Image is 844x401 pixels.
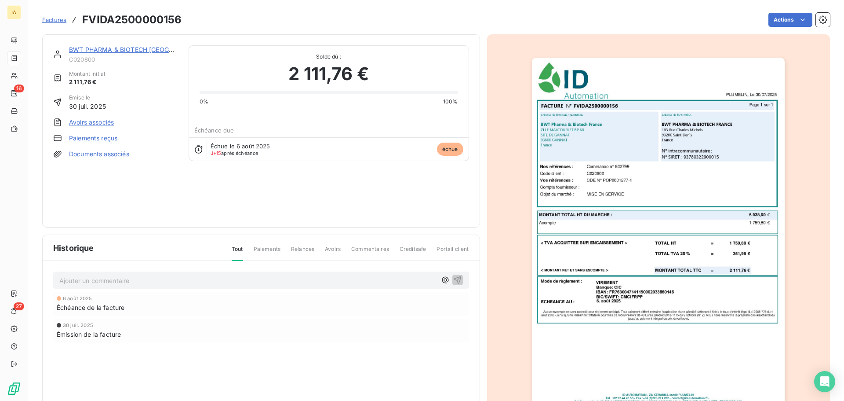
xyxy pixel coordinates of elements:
[63,323,93,328] span: 30 juil. 2025
[69,150,129,158] a: Documents associés
[437,245,469,260] span: Portail client
[69,78,105,87] span: 2 111,76 €
[211,150,222,156] span: J+15
[69,46,213,53] a: BWT PHARMA & BIOTECH [GEOGRAPHIC_DATA]
[14,85,24,92] span: 16
[200,98,208,106] span: 0%
[63,296,92,301] span: 6 août 2025
[42,16,66,23] span: Factures
[211,143,270,150] span: Échue le 6 août 2025
[69,94,106,102] span: Émise le
[194,127,234,134] span: Échéance due
[69,56,178,63] span: C020800
[57,330,121,339] span: Émission de la facture
[42,15,66,24] a: Factures
[69,134,117,143] a: Paiements reçus
[69,102,106,111] span: 30 juil. 2025
[400,245,426,260] span: Creditsafe
[814,371,835,392] div: Open Intercom Messenger
[254,245,280,260] span: Paiements
[69,70,105,78] span: Montant initial
[200,53,458,61] span: Solde dû :
[82,12,182,28] h3: FVIDA2500000156
[211,151,258,156] span: après échéance
[69,118,114,127] a: Avoirs associés
[768,13,812,27] button: Actions
[57,303,124,312] span: Échéance de la facture
[291,245,314,260] span: Relances
[14,302,24,310] span: 27
[288,61,369,87] span: 2 111,76 €
[443,98,458,106] span: 100%
[53,242,94,254] span: Historique
[232,245,243,261] span: Tout
[437,143,463,156] span: échue
[7,5,21,19] div: IA
[325,245,341,260] span: Avoirs
[7,382,21,396] img: Logo LeanPay
[351,245,389,260] span: Commentaires
[7,86,21,100] a: 16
